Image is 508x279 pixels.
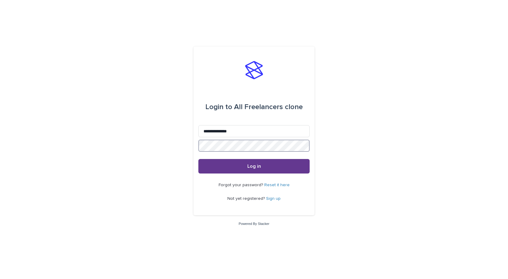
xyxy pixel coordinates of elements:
[264,183,290,187] a: Reset it here
[219,183,264,187] span: Forgot your password?
[266,196,281,201] a: Sign up
[198,159,310,174] button: Log in
[239,222,269,225] a: Powered By Stacker
[205,103,232,111] span: Login to
[245,61,263,79] img: stacker-logo-s-only.png
[247,164,261,169] span: Log in
[227,196,266,201] span: Not yet registered?
[205,99,303,115] div: All Freelancers clone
